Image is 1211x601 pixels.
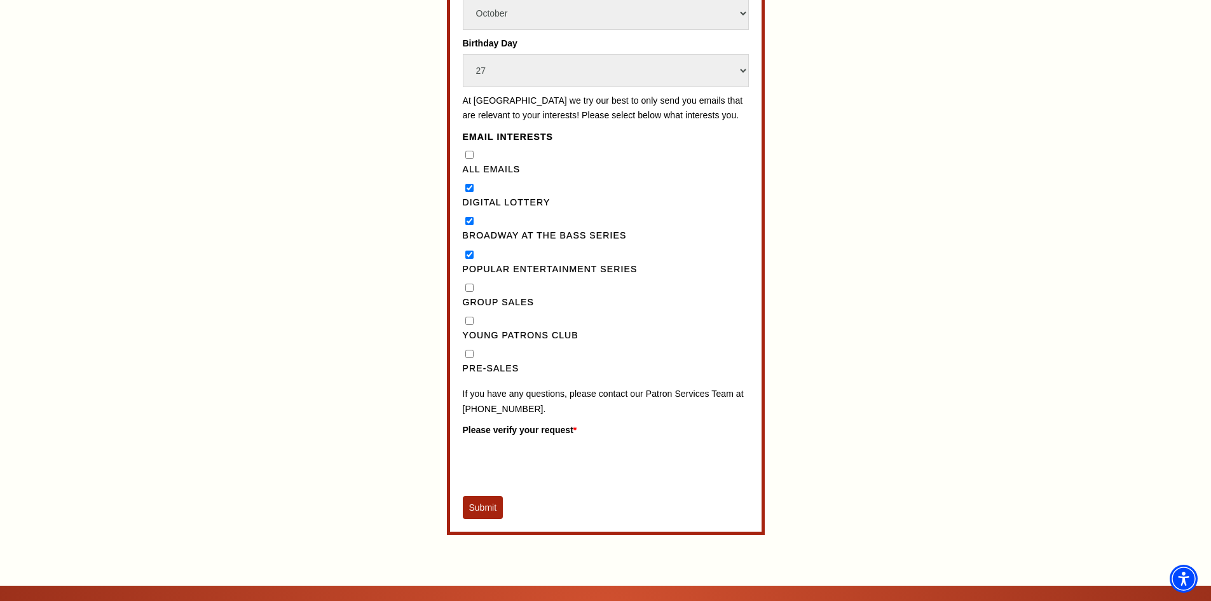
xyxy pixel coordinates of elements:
label: Digital Lottery [463,195,749,211]
label: Young Patrons Club [463,328,749,343]
p: If you have any questions, please contact our Patron Services Team at [PHONE_NUMBER]. [463,387,749,417]
label: Broadway at the Bass Series [463,228,749,244]
label: Group Sales [463,295,749,310]
label: Birthday Day [463,36,749,50]
label: All Emails [463,162,749,177]
label: Pre-Sales [463,361,749,376]
label: Please verify your request [463,423,749,437]
label: Popular Entertainment Series [463,262,749,277]
p: At [GEOGRAPHIC_DATA] we try our best to only send you emails that are relevant to your interests!... [463,93,749,123]
legend: Email Interests [463,130,749,145]
div: Accessibility Menu [1170,565,1198,593]
iframe: reCAPTCHA [463,440,656,490]
button: Submit [463,496,503,519]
